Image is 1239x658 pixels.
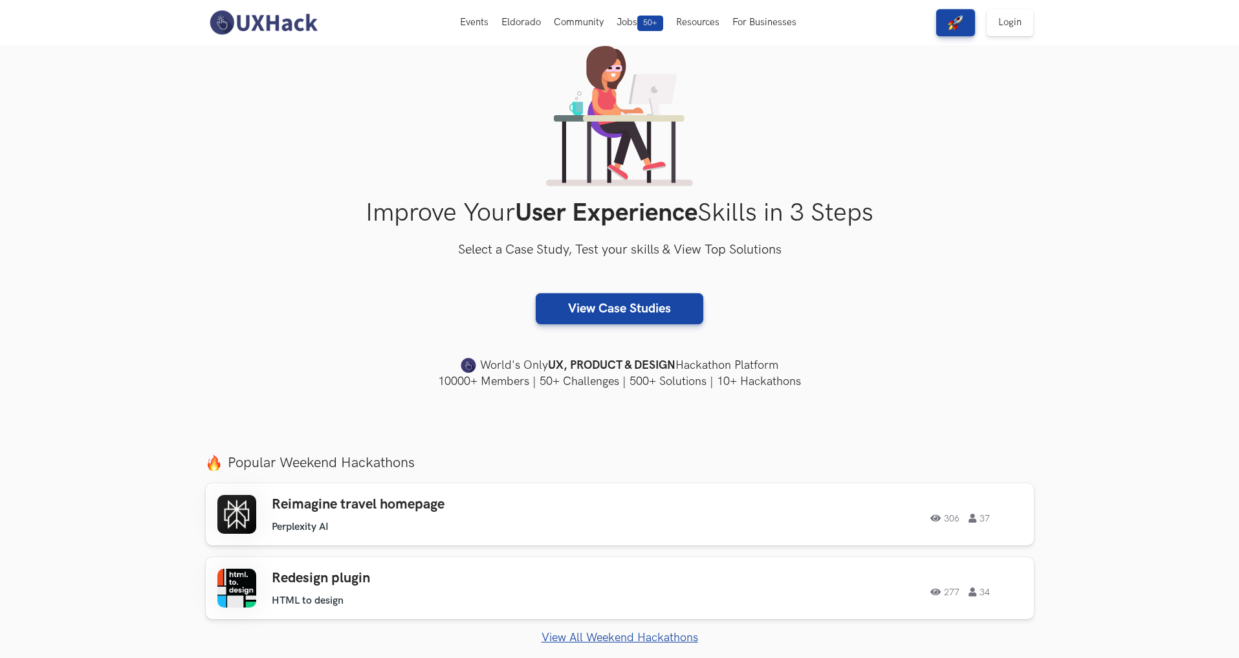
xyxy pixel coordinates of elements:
strong: User Experience [515,198,697,228]
h4: World's Only Hackathon Platform [206,356,1034,375]
img: lady working on laptop [546,46,693,186]
img: uxhack-favicon-image.png [461,357,476,374]
h3: Select a Case Study, Test your skills & View Top Solutions [206,240,1034,261]
label: Popular Weekend Hackathons [206,454,1034,472]
li: HTML to design [272,595,344,607]
a: View Case Studies [536,293,703,324]
span: 277 [930,587,959,597]
span: 50+ [637,16,663,31]
a: Login [987,9,1033,36]
h1: Improve Your Skills in 3 Steps [206,198,1034,228]
h4: 10000+ Members | 50+ Challenges | 500+ Solutions | 10+ Hackathons [206,373,1034,389]
h3: Reimagine travel homepage [272,496,639,513]
span: 34 [969,587,990,597]
img: rocket [948,15,963,30]
a: Reimagine travel homepage Perplexity AI 306 37 [206,483,1034,545]
span: 37 [969,514,990,523]
a: View All Weekend Hackathons [206,631,1034,644]
strong: UX, PRODUCT & DESIGN [548,356,675,375]
a: Redesign plugin HTML to design 277 34 [206,557,1034,619]
h3: Redesign plugin [272,570,639,587]
img: fire.png [206,455,222,471]
li: Perplexity AI [272,521,329,533]
img: UXHack-logo.png [206,9,321,36]
span: 306 [930,514,959,523]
